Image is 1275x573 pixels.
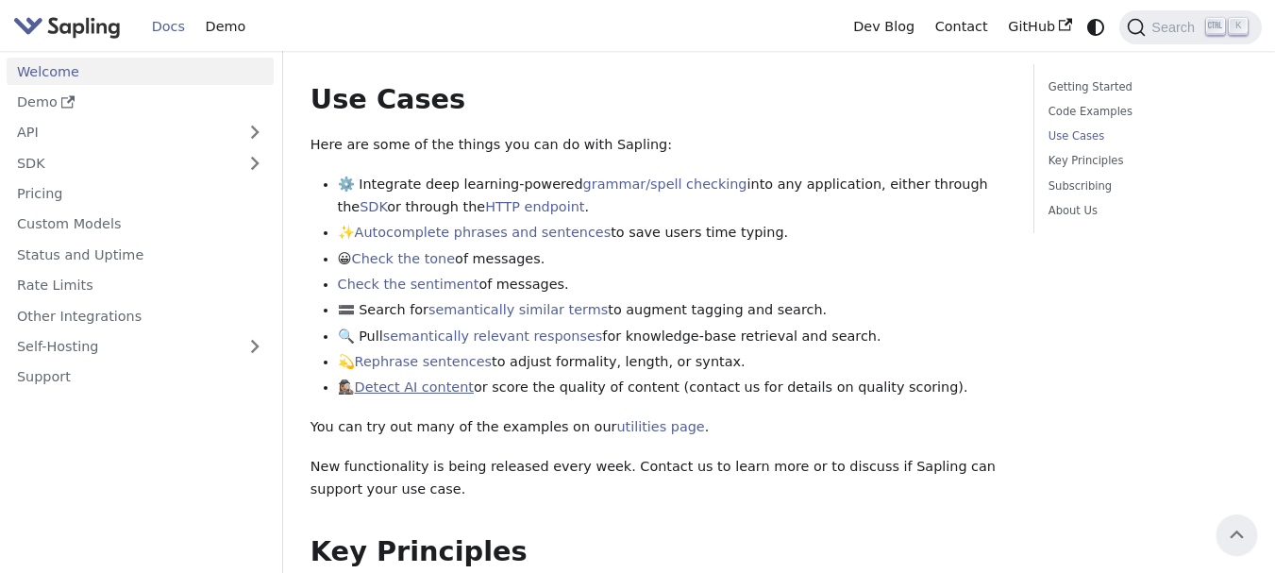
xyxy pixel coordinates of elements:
[1049,127,1241,145] a: Use Cases
[7,180,274,208] a: Pricing
[310,416,1007,439] p: You can try out many of the examples on our .
[142,12,195,42] a: Docs
[1049,103,1241,121] a: Code Examples
[7,272,274,299] a: Rate Limits
[355,354,492,369] a: Rephrase sentences
[1216,514,1257,555] button: Scroll back to top
[998,12,1082,42] a: GitHub
[195,12,256,42] a: Demo
[360,199,387,214] a: SDK
[925,12,998,42] a: Contact
[310,134,1007,157] p: Here are some of the things you can do with Sapling:
[7,211,274,238] a: Custom Models
[236,149,274,177] button: Expand sidebar category 'SDK'
[1119,10,1261,44] button: Search (Ctrl+K)
[338,174,1007,219] li: ⚙️ Integrate deep learning-powered into any application, either through the or through the .
[310,456,1007,501] p: New functionality is being released every week. Contact us to learn more or to discuss if Sapling...
[485,199,584,214] a: HTTP endpoint
[338,377,1007,399] li: 🕵🏽‍♀️ or score the quality of content (contact us for details on quality scoring).
[7,149,236,177] a: SDK
[355,379,474,395] a: Detect AI content
[1049,152,1241,170] a: Key Principles
[338,222,1007,244] li: ✨ to save users time typing.
[616,419,704,434] a: utilities page
[310,83,1007,117] h2: Use Cases
[7,363,274,391] a: Support
[13,13,127,41] a: Sapling.ai
[1229,18,1248,35] kbd: K
[338,299,1007,322] li: 🟰 Search for to augment tagging and search.
[13,13,121,41] img: Sapling.ai
[428,302,608,317] a: semantically similar terms
[338,351,1007,374] li: 💫 to adjust formality, length, or syntax.
[1082,13,1110,41] button: Switch between dark and light mode (currently system mode)
[1049,78,1241,96] a: Getting Started
[338,274,1007,296] li: of messages.
[352,251,455,266] a: Check the tone
[338,326,1007,348] li: 🔍 Pull for knowledge-base retrieval and search.
[7,302,274,329] a: Other Integrations
[7,58,274,85] a: Welcome
[583,177,747,192] a: grammar/spell checking
[383,329,603,344] a: semantically relevant responses
[355,225,612,240] a: Autocomplete phrases and sentences
[338,248,1007,271] li: 😀 of messages.
[236,119,274,146] button: Expand sidebar category 'API'
[1049,202,1241,220] a: About Us
[7,241,274,268] a: Status and Uptime
[1049,177,1241,195] a: Subscribing
[843,12,924,42] a: Dev Blog
[1146,20,1206,35] span: Search
[7,333,274,361] a: Self-Hosting
[310,535,1007,569] h2: Key Principles
[7,89,274,116] a: Demo
[338,277,479,292] a: Check the sentiment
[7,119,236,146] a: API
